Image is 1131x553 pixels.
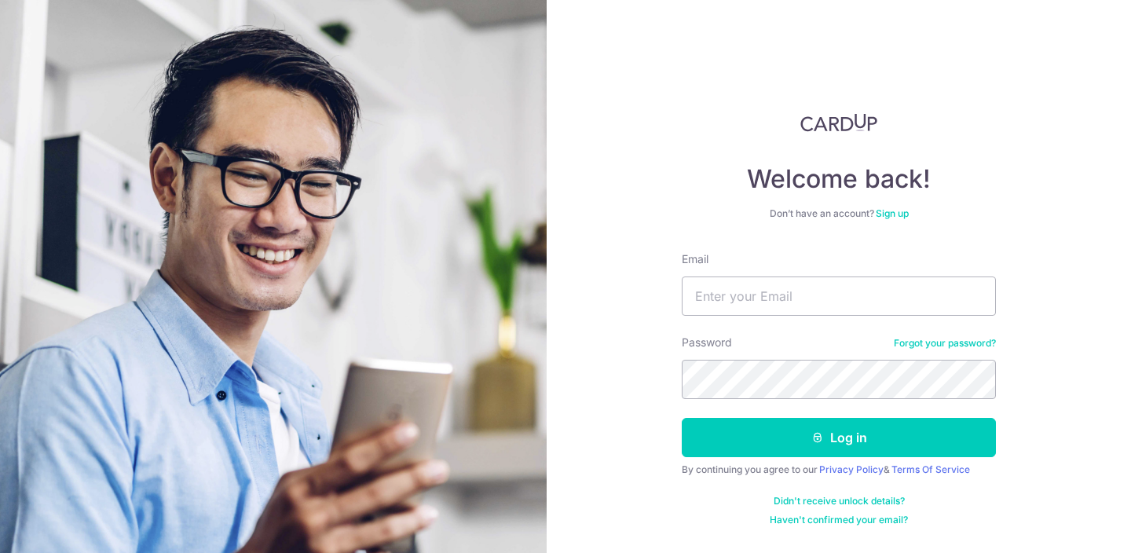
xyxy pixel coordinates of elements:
[894,337,996,350] a: Forgot your password?
[819,463,884,475] a: Privacy Policy
[770,514,908,526] a: Haven't confirmed your email?
[682,207,996,220] div: Don’t have an account?
[774,495,905,507] a: Didn't receive unlock details?
[682,335,732,350] label: Password
[800,113,877,132] img: CardUp Logo
[876,207,909,219] a: Sign up
[682,418,996,457] button: Log in
[682,276,996,316] input: Enter your Email
[682,251,708,267] label: Email
[891,463,970,475] a: Terms Of Service
[682,463,996,476] div: By continuing you agree to our &
[682,163,996,195] h4: Welcome back!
